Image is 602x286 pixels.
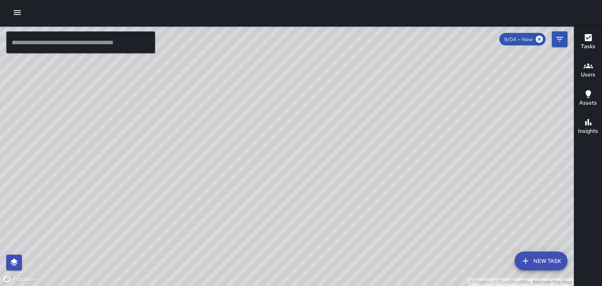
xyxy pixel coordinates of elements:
h6: Assets [579,99,597,107]
div: 9/04 — Now [499,33,546,45]
span: 9/04 — Now [499,36,537,43]
button: Insights [574,113,602,141]
button: Assets [574,85,602,113]
button: Tasks [574,28,602,56]
h6: Users [581,71,595,79]
h6: Tasks [581,42,595,51]
button: New Task [515,252,568,270]
h6: Insights [578,127,598,136]
button: Users [574,56,602,85]
button: Filters [552,31,568,47]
